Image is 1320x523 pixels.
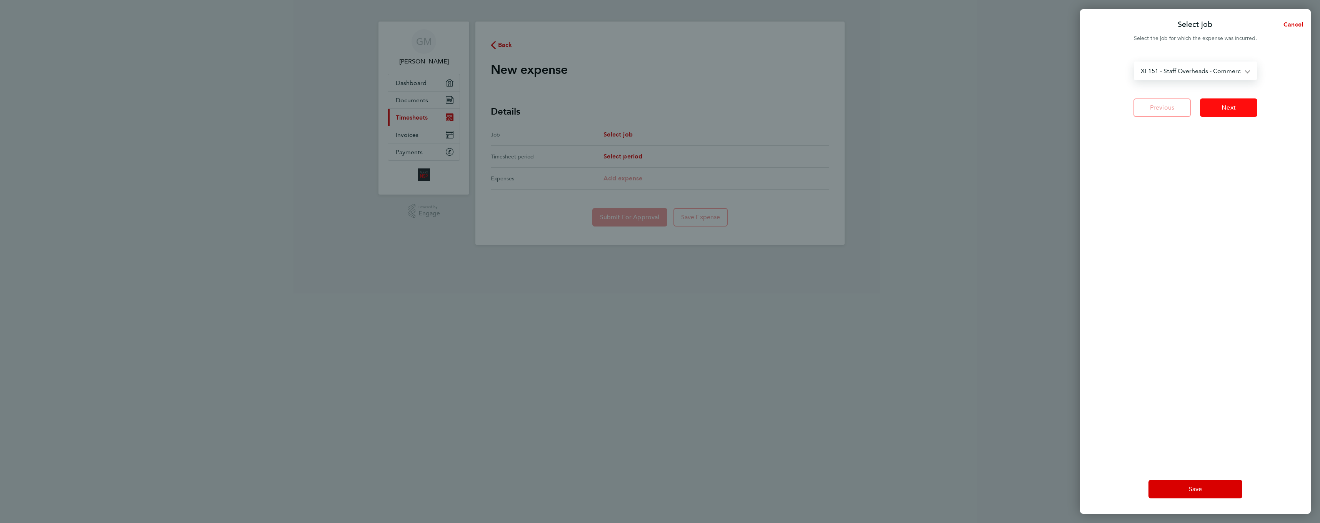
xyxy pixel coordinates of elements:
[1148,480,1242,498] button: Save
[1178,19,1212,30] p: Select job
[1222,104,1236,112] span: Next
[1189,485,1202,493] span: Save
[1135,62,1247,79] select: expenses-timesheet-job-select
[1281,21,1303,28] span: Cancel
[1200,98,1257,117] button: Next
[1271,17,1311,32] button: Cancel
[1080,34,1311,43] div: Select the job for which the expense was incurred.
